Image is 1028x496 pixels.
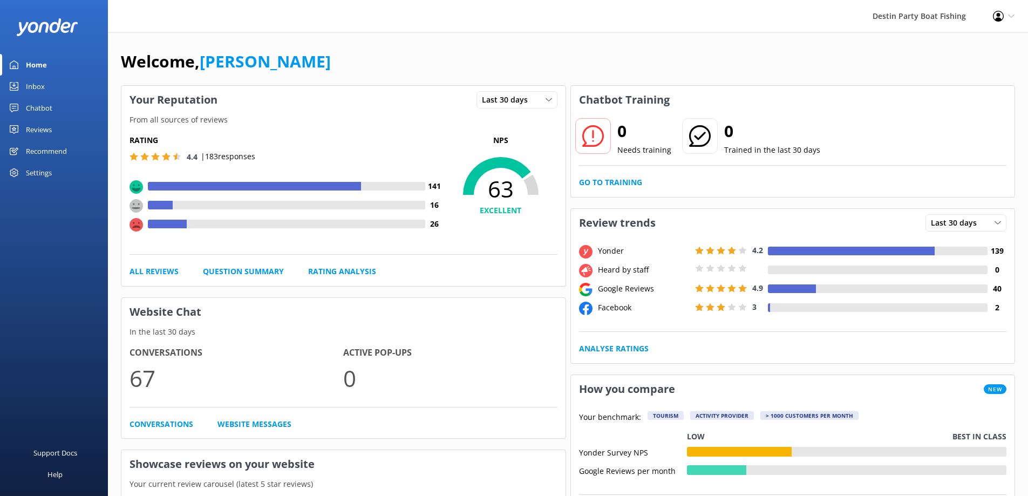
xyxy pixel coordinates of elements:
p: Needs training [617,144,671,156]
div: Yonder Survey NPS [579,447,687,457]
h2: 0 [724,118,820,144]
h4: Active Pop-ups [343,346,557,360]
h5: Rating [130,134,444,146]
h1: Welcome, [121,49,331,74]
span: New [984,384,1006,394]
h3: Showcase reviews on your website [121,450,566,478]
span: 63 [444,175,557,202]
a: Conversations [130,418,193,430]
h4: 16 [425,199,444,211]
div: Support Docs [33,442,77,464]
p: Trained in the last 30 days [724,144,820,156]
div: Tourism [648,411,684,420]
a: Question Summary [203,266,284,277]
span: Last 30 days [482,94,534,106]
div: Facebook [595,302,692,314]
h3: Your Reputation [121,86,226,114]
h4: 26 [425,218,444,230]
div: Recommend [26,140,67,162]
a: Website Messages [217,418,291,430]
p: Low [687,431,705,443]
div: Google Reviews [595,283,692,295]
span: 4.4 [187,152,198,162]
span: 4.2 [752,245,763,255]
a: Go to Training [579,176,642,188]
div: Settings [26,162,52,184]
h3: Review trends [571,209,664,237]
p: | 183 responses [201,151,255,162]
img: yonder-white-logo.png [16,18,78,36]
div: Inbox [26,76,45,97]
h4: EXCELLENT [444,205,557,216]
p: 0 [343,360,557,396]
h4: Conversations [130,346,343,360]
div: Heard by staff [595,264,692,276]
p: Best in class [952,431,1006,443]
h3: Chatbot Training [571,86,678,114]
div: Chatbot [26,97,52,119]
div: Help [47,464,63,485]
a: [PERSON_NAME] [200,50,331,72]
div: Home [26,54,47,76]
h3: Website Chat [121,298,566,326]
h4: 2 [988,302,1006,314]
p: In the last 30 days [121,326,566,338]
p: Your current review carousel (latest 5 star reviews) [121,478,566,490]
h3: How you compare [571,375,683,403]
h4: 139 [988,245,1006,257]
div: Reviews [26,119,52,140]
h4: 141 [425,180,444,192]
div: > 1000 customers per month [760,411,859,420]
div: Google Reviews per month [579,465,687,475]
p: From all sources of reviews [121,114,566,126]
span: Last 30 days [931,217,983,229]
h4: 40 [988,283,1006,295]
div: Activity Provider [690,411,754,420]
h4: 0 [988,264,1006,276]
a: All Reviews [130,266,179,277]
p: Your benchmark: [579,411,641,424]
p: 67 [130,360,343,396]
h2: 0 [617,118,671,144]
div: Yonder [595,245,692,257]
p: NPS [444,134,557,146]
a: Rating Analysis [308,266,376,277]
span: 3 [752,302,757,312]
span: 4.9 [752,283,763,293]
a: Analyse Ratings [579,343,649,355]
